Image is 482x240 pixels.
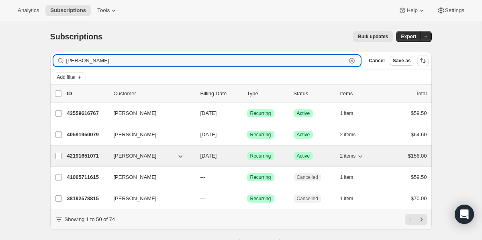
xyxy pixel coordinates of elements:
[114,173,157,181] span: [PERSON_NAME]
[366,56,388,66] button: Cancel
[13,5,44,16] button: Analytics
[297,131,310,138] span: Active
[92,5,123,16] button: Tools
[405,214,427,225] nav: Pagination
[200,90,241,98] p: Billing Date
[50,32,103,41] span: Subscriptions
[340,90,380,98] div: Items
[416,90,427,98] p: Total
[411,131,427,137] span: $64.60
[348,57,356,65] button: Clear
[411,110,427,116] span: $59.50
[109,192,189,205] button: [PERSON_NAME]
[247,90,287,98] div: Type
[67,131,107,139] p: 40591950079
[57,74,76,80] span: Add filter
[340,195,353,202] span: 1 item
[432,5,469,16] button: Settings
[417,55,429,66] button: Sort the results
[200,153,217,159] span: [DATE]
[445,7,464,14] span: Settings
[250,110,271,117] span: Recurring
[67,152,107,160] p: 42191651071
[109,171,189,184] button: [PERSON_NAME]
[340,129,365,140] button: 2 items
[340,153,356,159] span: 2 items
[200,174,206,180] span: ---
[294,90,334,98] p: Status
[393,57,411,64] span: Save as
[408,153,427,159] span: $156.00
[416,214,427,225] button: Next
[67,172,427,183] div: 41005711615[PERSON_NAME]---SuccessRecurringCancelled1 item$59.50
[67,90,427,98] div: IDCustomerBilling DateTypeStatusItemsTotal
[396,31,421,42] button: Export
[411,195,427,201] span: $70.00
[353,31,393,42] button: Bulk updates
[67,173,107,181] p: 41005711615
[200,195,206,201] span: ---
[401,33,416,40] span: Export
[67,150,427,162] div: 42191651071[PERSON_NAME][DATE]SuccessRecurringSuccessActive2 items$156.00
[250,174,271,181] span: Recurring
[340,131,356,138] span: 2 items
[109,107,189,120] button: [PERSON_NAME]
[390,56,414,66] button: Save as
[297,110,310,117] span: Active
[200,110,217,116] span: [DATE]
[200,131,217,137] span: [DATE]
[114,195,157,203] span: [PERSON_NAME]
[67,108,427,119] div: 43559616767[PERSON_NAME][DATE]SuccessRecurringSuccessActive1 item$59.50
[109,150,189,162] button: [PERSON_NAME]
[97,7,110,14] span: Tools
[340,193,362,204] button: 1 item
[109,128,189,141] button: [PERSON_NAME]
[114,109,157,117] span: [PERSON_NAME]
[114,131,157,139] span: [PERSON_NAME]
[250,195,271,202] span: Recurring
[369,57,384,64] span: Cancel
[297,195,318,202] span: Cancelled
[411,174,427,180] span: $59.50
[340,174,353,181] span: 1 item
[455,205,474,224] div: Open Intercom Messenger
[340,150,365,162] button: 2 items
[340,108,362,119] button: 1 item
[297,174,318,181] span: Cancelled
[340,172,362,183] button: 1 item
[50,7,86,14] span: Subscriptions
[250,153,271,159] span: Recurring
[406,7,417,14] span: Help
[45,5,91,16] button: Subscriptions
[67,195,107,203] p: 38192578815
[67,193,427,204] div: 38192578815[PERSON_NAME]---SuccessRecurringCancelled1 item$70.00
[394,5,430,16] button: Help
[65,215,115,224] p: Showing 1 to 50 of 74
[297,153,310,159] span: Active
[53,72,86,82] button: Add filter
[358,33,388,40] span: Bulk updates
[67,90,107,98] p: ID
[67,129,427,140] div: 40591950079[PERSON_NAME][DATE]SuccessRecurringSuccessActive2 items$64.60
[340,110,353,117] span: 1 item
[18,7,39,14] span: Analytics
[114,90,194,98] p: Customer
[67,109,107,117] p: 43559616767
[250,131,271,138] span: Recurring
[66,55,347,66] input: Filter subscribers
[114,152,157,160] span: [PERSON_NAME]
